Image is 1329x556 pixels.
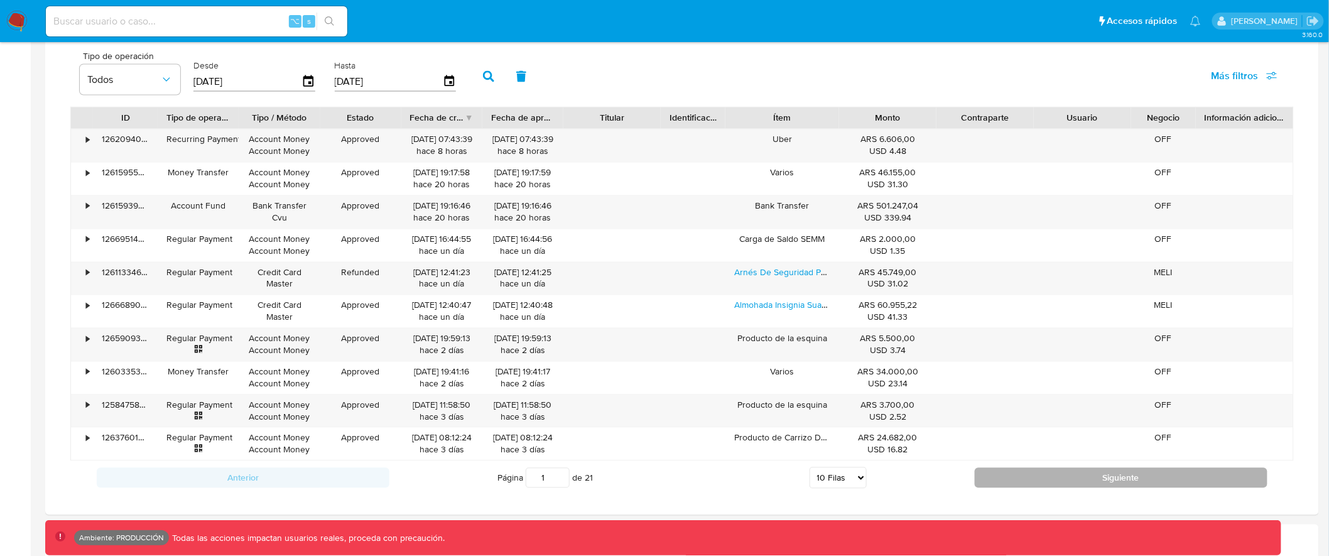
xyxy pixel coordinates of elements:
[46,13,347,30] input: Buscar usuario o caso...
[1306,14,1320,28] a: Salir
[169,532,445,544] p: Todas las acciones impactan usuarios reales, proceda con precaución.
[1302,30,1323,40] span: 3.160.0
[1231,15,1302,27] p: diego.assum@mercadolibre.com
[79,535,164,540] p: Ambiente: PRODUCCIÓN
[307,15,311,27] span: s
[290,15,300,27] span: ⌥
[317,13,342,30] button: search-icon
[1190,16,1201,26] a: Notificaciones
[1107,14,1178,28] span: Accesos rápidos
